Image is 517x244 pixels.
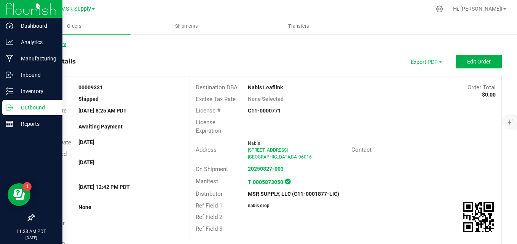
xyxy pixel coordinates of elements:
span: Distributor [196,190,223,197]
inline-svg: Outbound [6,104,13,111]
p: 11:23 AM PDT [3,228,59,235]
strong: Nabis Leaflink [248,84,283,90]
span: Transfers [278,23,319,30]
span: Destination DBA [196,84,238,91]
strong: nabis drop [248,203,270,208]
strong: Shipped [78,96,99,102]
strong: None [78,204,91,210]
inline-svg: Manufacturing [6,55,13,62]
a: T-0005873050 [248,179,283,185]
strong: [DATE] [78,159,94,165]
a: Orders [18,18,131,34]
strong: [DATE] 8:25 AM PDT [78,108,127,114]
inline-svg: Inventory [6,87,13,95]
inline-svg: Reports [6,120,13,128]
span: Orders [57,23,92,30]
p: Inventory [13,87,59,96]
span: Nabis [248,141,260,146]
p: Reports [13,119,59,128]
a: Transfers [243,18,355,34]
span: Hi, [PERSON_NAME]! [453,6,503,12]
span: Ref Field 2 [196,214,222,220]
span: [GEOGRAPHIC_DATA] [248,154,292,160]
p: Dashboard [13,21,59,30]
button: Edit Order [456,55,502,68]
div: Manage settings [435,5,444,13]
span: Order Total [468,84,496,91]
inline-svg: Dashboard [6,22,13,30]
span: In Sync [285,177,290,185]
p: [DATE] [3,235,59,241]
span: Shipments [165,23,208,30]
span: License # [196,107,220,114]
span: Edit Order [467,59,491,65]
span: Ref Field 1 [196,202,222,209]
span: [STREET_ADDRESS] [248,147,288,153]
img: Scan me! [463,202,494,232]
strong: [DATE] 12:42 PM PDT [78,184,130,190]
p: Outbound [13,103,59,112]
strong: None Selected [248,96,284,102]
qrcode: 00009331 [463,202,494,232]
li: Export PDF [403,55,448,68]
iframe: Resource center [8,183,30,206]
span: CA [291,154,297,160]
span: Excise Tax Rate [196,96,236,103]
span: MSR Supply [61,6,91,12]
iframe: Resource center unread badge [22,182,32,191]
a: Shipments [131,18,243,34]
span: Ref Field 3 [196,225,222,232]
span: 96016 [298,154,312,160]
strong: C11-0000771 [248,108,281,114]
inline-svg: Inbound [6,71,13,79]
span: , [290,154,291,160]
span: On Shipment [196,166,228,173]
strong: $0.00 [482,92,496,98]
p: Inbound [13,70,59,79]
strong: 00009331 [78,84,103,90]
p: Manufacturing [13,54,59,63]
span: License Expiration [196,119,221,135]
span: Manifest [196,178,218,185]
strong: [DATE] [78,139,94,145]
p: Analytics [13,38,59,47]
strong: MSR SUPPLY, LLC (C11-0001877-LIC) [248,191,339,197]
inline-svg: Analytics [6,38,13,46]
span: Address [196,146,217,153]
a: 20250827-003 [248,166,284,172]
strong: Awaiting Payment [78,124,123,130]
span: Contact [351,146,372,153]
